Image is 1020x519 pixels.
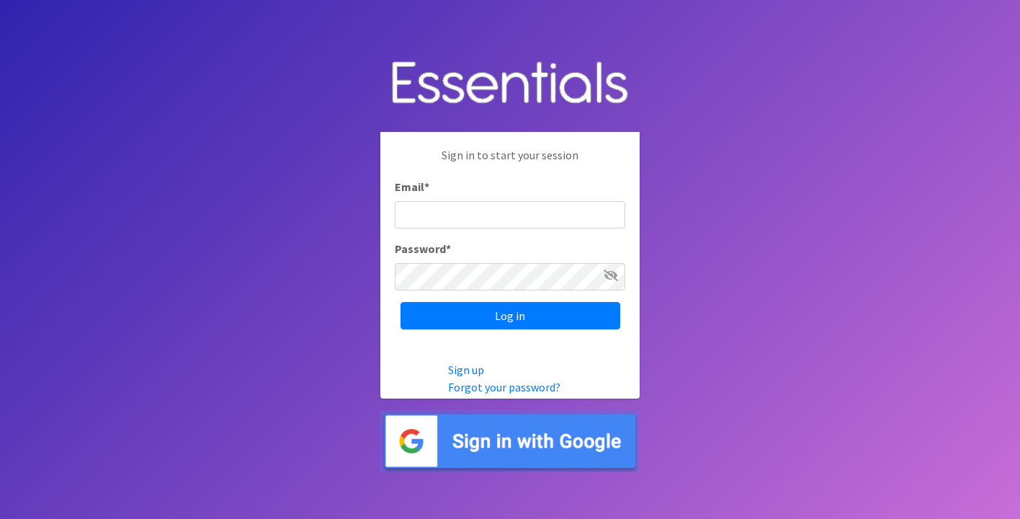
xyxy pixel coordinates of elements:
abbr: required [446,241,451,256]
label: Email [395,178,429,195]
a: Sign up [448,363,484,377]
input: Log in [401,302,620,329]
abbr: required [424,179,429,194]
a: Forgot your password? [448,380,560,394]
img: Human Essentials [380,47,640,121]
img: Sign in with Google [380,410,640,473]
label: Password [395,240,451,257]
p: Sign in to start your session [395,146,625,178]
